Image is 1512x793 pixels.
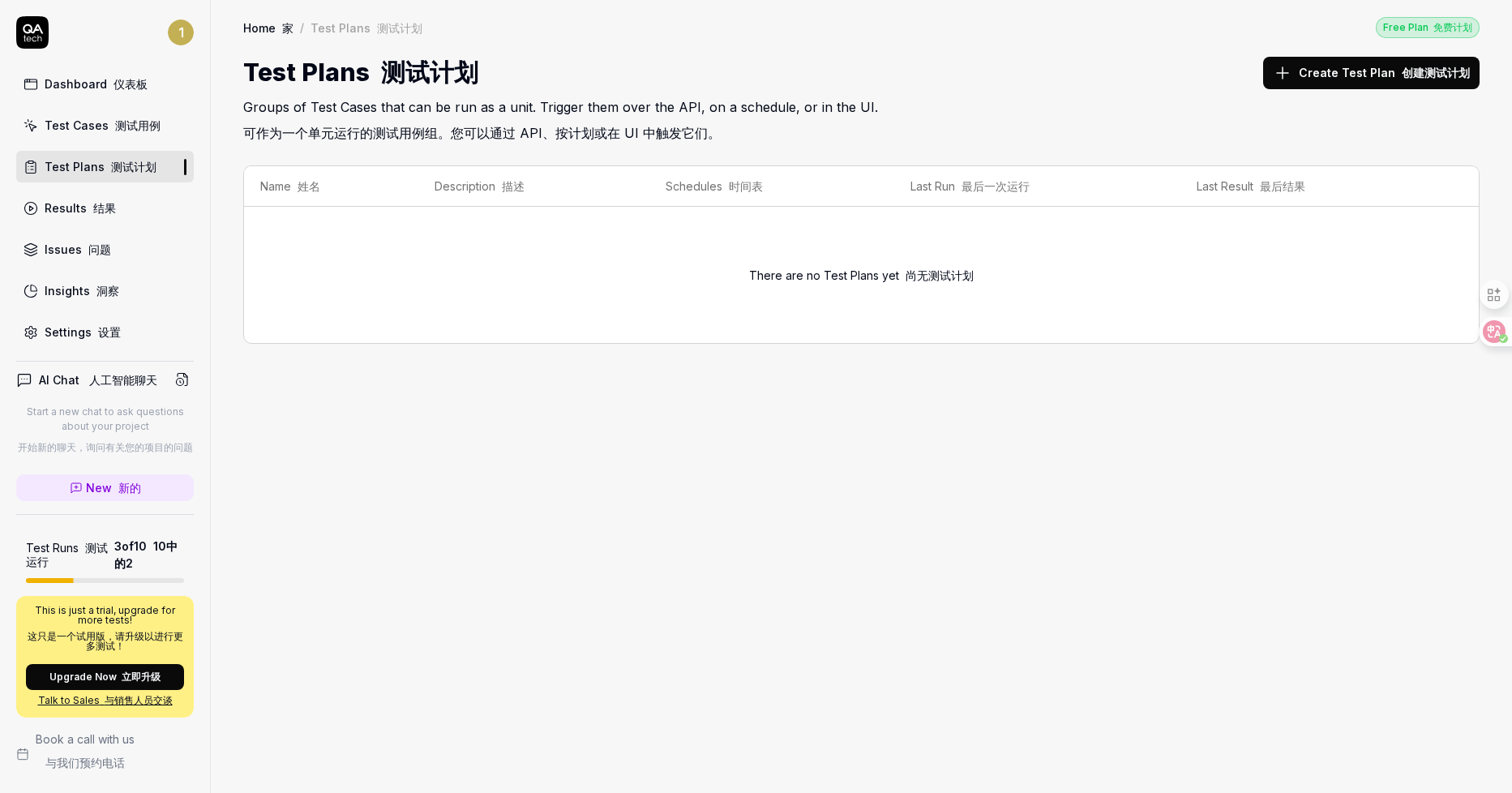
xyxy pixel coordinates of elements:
[118,481,141,495] font: 新的
[1263,57,1480,89] button: Create Test Plan 创建测试计划
[1433,21,1472,33] font: 免费计划
[168,19,194,45] span: 1
[729,179,763,193] font: 时间表
[243,54,478,91] h1: Test Plans
[45,324,121,341] div: Settings
[96,284,119,298] font: 洞察
[18,441,193,453] font: 开始新的聊天，询问有关您的项目的问题
[26,541,108,569] font: 测试运行
[1376,17,1480,38] div: Free Plan
[16,474,194,501] a: New 新的
[122,671,161,683] font: 立即升级
[39,371,157,388] h4: AI Chat
[962,179,1030,193] font: 最后一次运行
[45,756,125,769] font: 与我们预约电话
[311,19,422,36] div: Test Plans
[16,316,194,348] a: Settings 设置
[243,125,721,141] font: 可作为一个单元运行的测试用例组。您可以通过 API、按计划或在 UI 中触发它们。
[93,201,116,215] font: 结果
[244,166,418,207] th: Name
[89,373,157,387] font: 人工智能聊天
[260,216,1463,333] div: There are no Test Plans yet
[45,117,161,134] div: Test Cases
[45,241,111,258] div: Issues
[28,630,183,652] font: 这只是一个试用版，请升级以进行更多测试！
[16,405,194,461] p: Start a new chat to ask questions about your project
[300,19,304,36] div: /
[381,58,478,87] font: 测试计划
[649,166,894,207] th: Schedules
[26,541,114,569] h5: Test Runs
[114,77,148,91] font: 仪表板
[45,282,119,299] div: Insights
[36,731,135,778] span: Book a call with us
[502,179,525,193] font: 描述
[45,158,156,175] div: Test Plans
[88,242,111,256] font: 问题
[894,166,1180,207] th: Last Run
[26,664,184,690] button: Upgrade Now 立即升级
[16,68,194,100] a: Dashboard 仪表板
[45,75,148,92] div: Dashboard
[98,325,121,339] font: 设置
[26,693,184,708] a: Talk to Sales 与销售人员交谈
[86,479,141,496] span: New
[1180,166,1446,207] th: Last Result
[1376,16,1480,38] button: Free Plan 免费计划
[377,21,422,35] font: 测试计划
[105,694,173,706] font: 与销售人员交谈
[168,16,194,49] button: 1
[243,19,293,36] a: Home 家
[243,91,1480,149] h2: Groups of Test Cases that can be run as a unit. Trigger them over the API, on a schedule, or in t...
[111,160,156,174] font: 测试计划
[298,179,320,193] font: 姓名
[282,21,293,35] font: 家
[16,275,194,306] a: Insights 洞察
[26,606,184,658] p: This is just a trial, upgrade for more tests!
[16,109,194,141] a: Test Cases 测试用例
[16,234,194,265] a: Issues 问题
[45,199,116,216] div: Results
[16,731,194,778] a: Book a call with us与我们预约电话
[418,166,649,207] th: Description
[906,268,974,282] font: 尚无测试计划
[115,118,161,132] font: 测试用例
[16,151,194,182] a: Test Plans 测试计划
[1402,66,1470,79] font: 创建测试计划
[16,192,194,224] a: Results 结果
[1260,179,1305,193] font: 最后结果
[114,538,184,572] span: 3 of 10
